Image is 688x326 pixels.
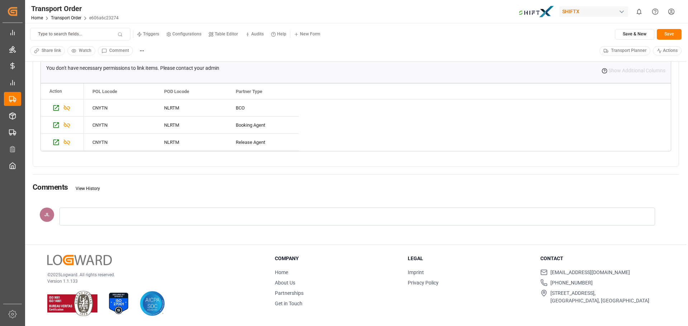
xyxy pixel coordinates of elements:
[611,48,646,54] span: Transport Planner
[275,301,302,306] a: Get in Touch
[275,255,399,262] h3: Company
[236,100,290,116] div: BCO
[38,31,82,38] p: Type to search fields...
[30,28,130,40] button: Type to search fields...
[275,290,304,296] a: Partnerships
[599,46,650,55] button: Transport Planner
[31,15,43,20] a: Home
[133,29,163,40] button: Triggers
[172,32,201,36] small: Configurations
[84,99,156,116] div: CNYTN
[79,48,91,54] span: Watch
[631,4,647,20] button: show 0 new notifications
[550,279,593,287] span: [PHONE_NUMBER]
[275,269,288,275] a: Home
[84,99,299,117] div: Press SPACE to select this row.
[267,29,290,40] button: Help
[647,4,663,20] button: Help Center
[242,29,267,40] button: Audits
[156,99,227,116] div: NLRTM
[277,32,286,36] small: Help
[51,15,81,20] a: Transport Order
[47,255,112,265] img: Logward Logo
[98,46,133,55] button: Comment
[550,269,630,276] span: [EMAIL_ADDRESS][DOMAIN_NAME]
[156,134,227,151] div: NLRTM
[275,280,295,286] a: About Us
[251,32,264,36] small: Audits
[84,134,156,151] div: CNYTN
[41,99,84,117] div: Press SPACE to select this row.
[408,269,424,275] a: Imprint
[47,278,257,284] p: Version 1.1.133
[559,6,628,17] div: SHIFTX
[156,117,227,133] div: NLRTM
[164,89,189,94] span: POD Locode
[236,117,290,133] div: Booking Agent
[205,29,242,40] button: Table Editor
[300,32,320,36] small: New Form
[47,291,97,316] img: ISO 9001 & ISO 14001 Certification
[46,64,219,72] p: You don't have necessary permissions to link items. Please contact your admin
[41,134,84,151] div: Press SPACE to select this row.
[559,5,631,18] button: SHIFTX
[49,89,62,94] div: Action
[408,255,532,262] h3: Legal
[140,291,165,316] img: AICPA SOC
[519,5,554,18] img: Bildschirmfoto%202024-11-13%20um%2009.31.44.png_1731487080.png
[215,32,238,36] small: Table Editor
[540,255,664,262] h3: Contact
[550,289,649,305] span: [STREET_ADDRESS], [GEOGRAPHIC_DATA], [GEOGRAPHIC_DATA]
[41,117,84,134] div: Press SPACE to select this row.
[92,89,117,94] span: POL Locode
[31,3,119,14] div: Transport Order
[236,89,262,94] span: Partner Type
[47,272,257,278] p: © 2025 Logward. All rights reserved.
[143,32,159,36] small: Triggers
[236,134,290,151] div: Release Agent
[109,48,129,54] span: Comment
[290,29,324,40] button: New Form
[44,212,49,217] span: JL
[33,182,68,192] h3: Comments
[408,280,439,286] a: Privacy Policy
[106,291,131,316] img: ISO 27001 Certification
[84,117,299,134] div: Press SPACE to select this row.
[67,46,95,55] button: Watch
[84,117,156,133] div: CNYTN
[76,186,100,191] a: View History
[615,29,654,40] button: Save & New
[657,29,682,40] button: Save
[30,46,65,55] button: Share link
[84,134,299,151] div: Press SPACE to select this row.
[163,29,205,40] button: Configurations
[653,46,682,55] button: Actions
[42,48,61,54] span: Share link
